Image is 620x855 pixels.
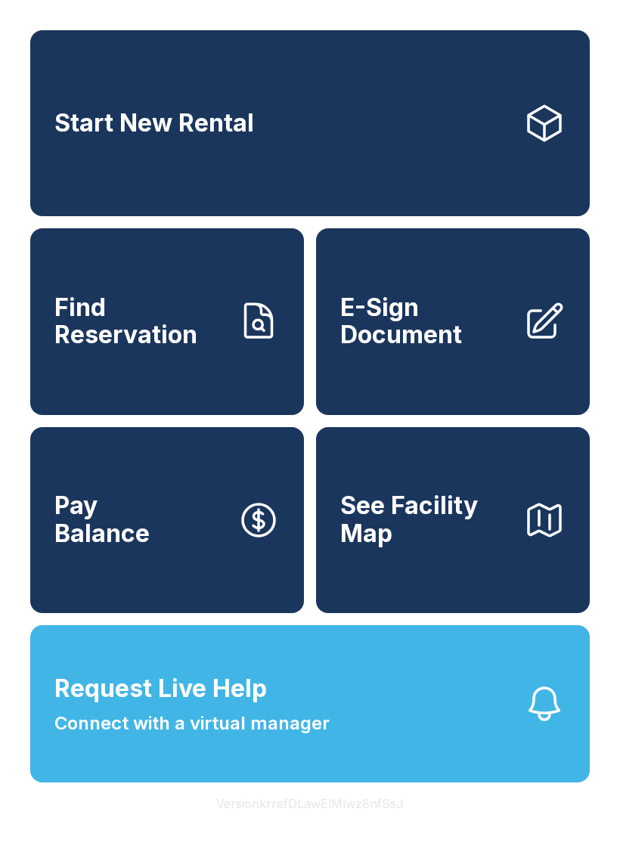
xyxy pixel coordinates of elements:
a: Find Reservation [30,228,304,414]
button: See Facility Map [316,427,590,613]
button: Request Live HelpConnect with a virtual manager [30,625,590,782]
span: Find Reservation [54,294,225,349]
span: E-Sign Document [340,294,511,349]
span: Request Live Help [54,671,267,707]
button: PayBalance [30,427,304,613]
a: E-Sign Document [316,228,590,414]
span: Connect with a virtual manager [54,710,330,737]
button: VersionkrrefDLawElMlwz8nfSsJ [204,782,416,825]
a: Start New Rental [30,30,590,216]
span: Pay Balance [54,492,150,547]
span: See Facility Map [340,492,511,547]
span: Start New Rental [54,110,254,138]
